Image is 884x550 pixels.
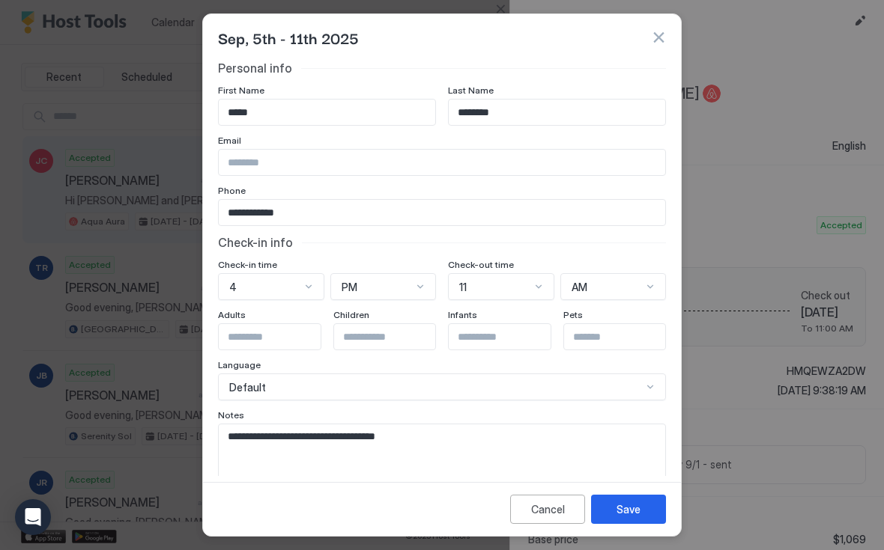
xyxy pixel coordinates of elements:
span: Check-in info [218,235,293,250]
span: Personal info [218,61,292,76]
div: Save [617,501,641,517]
span: Pets [563,309,583,320]
span: AM [572,281,587,294]
textarea: Input Field [219,424,665,498]
span: Check-out time [448,259,514,270]
span: Email [218,135,241,146]
input: Input Field [219,200,665,225]
input: Input Field [449,100,665,125]
button: Cancel [510,495,585,524]
input: Input Field [219,150,665,175]
input: Input Field [219,324,342,349]
span: Phone [218,185,246,196]
span: Default [229,381,266,394]
span: Language [218,359,261,370]
button: Save [591,495,666,524]
span: 11 [459,281,467,294]
span: 4 [229,281,237,294]
div: Cancel [531,501,565,517]
span: Check-in time [218,259,277,270]
span: Infants [448,309,477,320]
span: Children [333,309,369,320]
div: Open Intercom Messenger [15,499,51,535]
input: Input Field [564,324,687,349]
input: Input Field [219,100,435,125]
span: Sep, 5th - 11th 2025 [218,26,359,49]
span: First Name [218,85,264,96]
input: Input Field [334,324,457,349]
span: Last Name [448,85,494,96]
input: Input Field [449,324,572,349]
span: Adults [218,309,246,320]
span: Notes [218,409,244,421]
span: PM [342,281,357,294]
